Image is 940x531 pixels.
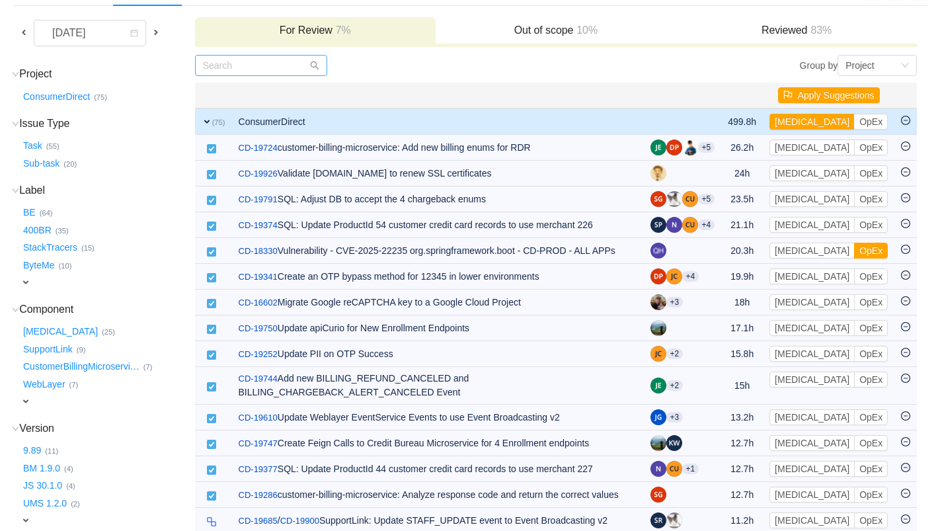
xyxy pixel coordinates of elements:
[769,320,855,336] button: [MEDICAL_DATA]
[901,322,910,331] i: icon: minus-circle
[206,169,217,180] img: 10738
[854,191,888,207] button: OpEx
[721,341,763,367] td: 15.8h
[901,514,910,524] i: icon: minus-circle
[20,475,66,497] button: JS 30.1.0
[42,20,98,46] div: [DATE]
[212,118,225,126] small: (75)
[721,212,763,238] td: 21.1h
[232,161,644,186] td: Validate [DOMAIN_NAME] to renew SSL certificates
[778,87,880,103] button: icon: flagApply Suggestions
[239,245,278,258] a: CD-18330
[40,209,53,217] small: (64)
[239,322,278,335] a: CD-19750
[721,430,763,456] td: 12.7h
[682,217,698,233] img: CU
[666,435,682,451] img: KW
[721,264,763,290] td: 19.9h
[854,372,888,388] button: OpEx
[721,405,763,430] td: 13.2h
[239,142,278,155] a: CD-19724
[63,160,77,168] small: (20)
[854,409,888,425] button: OpEx
[20,396,31,407] span: expand
[650,165,666,181] img: JO
[20,255,58,276] button: ByteMe
[20,422,194,435] h3: Version
[666,461,682,477] img: CU
[239,463,278,476] a: CD-19377
[71,500,80,508] small: (2)
[769,346,855,362] button: [MEDICAL_DATA]
[206,439,217,450] img: 10738
[721,161,763,186] td: 24h
[769,409,855,425] button: [MEDICAL_DATA]
[206,465,217,475] img: 10738
[666,348,684,359] aui-badge: +2
[206,382,217,392] img: 10738
[666,297,684,307] aui-badge: +3
[64,465,73,473] small: (4)
[650,268,666,284] img: DP
[232,341,644,367] td: Update PII on OTP Success
[721,367,763,405] td: 15h
[650,435,666,451] img: J
[239,411,278,425] a: CD-19610
[901,167,910,177] i: icon: minus-circle
[232,108,644,135] td: ConsumerDirect
[232,212,644,238] td: SQL: Update ProductId 54 customer credit card records to use merchant 226
[901,116,910,125] i: icon: minus-circle
[442,24,670,37] h3: Out of scope
[20,184,194,197] h3: Label
[206,272,217,283] img: 10738
[769,435,855,451] button: [MEDICAL_DATA]
[769,140,855,155] button: [MEDICAL_DATA]
[20,339,77,360] button: SupportLink
[650,487,666,503] img: SG
[854,217,888,233] button: OpEx
[854,243,888,259] button: OpEx
[682,271,699,282] aui-badge: +4
[901,61,909,71] i: icon: down
[206,350,217,360] img: 10738
[232,482,644,508] td: customer-billing-microservice: Analyze response code and return the correct values
[769,512,855,528] button: [MEDICAL_DATA]
[20,86,94,107] button: ConsumerDirect
[20,440,45,462] button: 9.89
[102,328,115,336] small: (25)
[20,136,46,157] button: Task
[901,348,910,357] i: icon: minus-circle
[769,114,855,130] button: [MEDICAL_DATA]
[769,268,855,284] button: [MEDICAL_DATA]
[666,268,682,284] img: JC
[769,372,855,388] button: [MEDICAL_DATA]
[280,514,319,528] a: CD-19900
[683,24,910,37] h3: Reviewed
[901,245,910,254] i: icon: minus-circle
[239,489,278,502] a: CD-19286
[12,120,19,128] i: icon: down
[20,458,64,479] button: BM 1.9.0
[650,294,666,310] img: JC
[698,194,715,204] aui-badge: +5
[20,303,194,316] h3: Component
[202,116,212,127] span: expand
[854,487,888,503] button: OpEx
[721,186,763,212] td: 23.5h
[769,294,855,310] button: [MEDICAL_DATA]
[232,264,644,290] td: Create an OTP bypass method for 12345 in lower environments
[202,24,429,37] h3: For Review
[239,167,278,181] a: CD-19926
[650,217,666,233] img: SP
[20,356,143,378] button: CustomerBillingMicroservi…
[20,153,63,174] button: Sub-task
[901,411,910,421] i: icon: minus-circle
[901,142,910,151] i: icon: minus-circle
[232,290,644,315] td: Migrate Google reCAPTCHA key to a Google Cloud Project
[206,143,217,154] img: 10738
[854,294,888,310] button: OpEx
[854,320,888,336] button: OpEx
[20,515,31,526] span: expand
[239,193,278,206] a: CD-19791
[698,142,715,153] aui-badge: +5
